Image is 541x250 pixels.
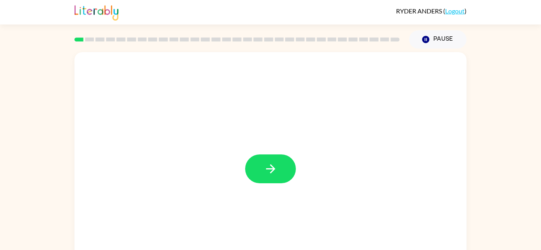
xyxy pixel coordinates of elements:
button: Pause [409,30,467,49]
div: ( ) [396,7,467,15]
span: RYDER ANDERS [396,7,443,15]
a: Logout [445,7,465,15]
img: Literably [74,3,118,21]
